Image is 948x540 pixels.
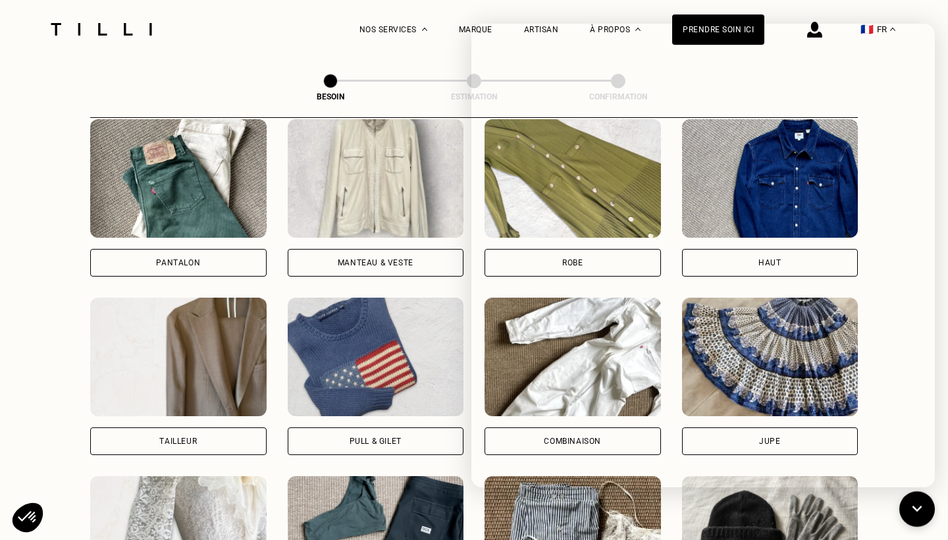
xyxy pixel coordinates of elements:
[156,259,200,267] div: Pantalon
[408,92,540,101] div: Estimation
[350,437,402,445] div: Pull & gilet
[288,298,464,416] img: Tilli retouche votre Pull & gilet
[159,437,197,445] div: Tailleur
[860,23,874,36] span: 🇫🇷
[265,92,396,101] div: Besoin
[672,14,764,45] a: Prendre soin ici
[338,259,413,267] div: Manteau & Veste
[288,119,464,238] img: Tilli retouche votre Manteau & Veste
[422,28,427,31] img: Menu déroulant
[459,25,492,34] a: Marque
[90,298,267,416] img: Tilli retouche votre Tailleur
[46,23,157,36] img: Logo du service de couturière Tilli
[807,22,822,38] img: icône connexion
[471,24,935,487] iframe: AGO chatbot
[90,119,267,238] img: Tilli retouche votre Pantalon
